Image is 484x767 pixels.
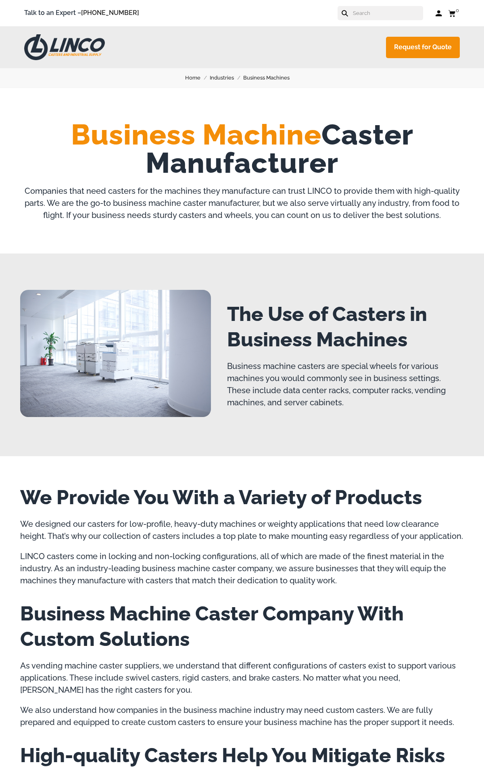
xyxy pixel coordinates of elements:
p: Companies that need casters for the machines they manufacture can trust LINCO to provide them wit... [20,185,464,221]
p: LINCO casters come in locking and non-locking configurations, all of which are made of the finest... [20,550,464,587]
h1: Caster Manufacturer [20,120,464,177]
a: Home [185,73,210,82]
a: Log in [435,9,442,17]
h2: Business Machine Caster Company With Custom Solutions [20,601,464,652]
img: LINCO CASTERS & INDUSTRIAL SUPPLY [24,34,105,60]
p: Business machine casters are special wheels for various machines you would commonly see in busine... [227,360,464,409]
h2: We Provide You With a Variety of Products [20,484,464,510]
a: Request for Quote [386,37,460,58]
h2: The Use of Casters in Business Machines [227,301,464,352]
span: Business Machine [71,118,321,151]
img: two business machines in an office [20,290,211,417]
p: We also understand how companies in the business machine industry may need custom casters. We are... [20,704,464,728]
input: Search [352,6,423,20]
span: Talk to an Expert – [24,8,139,19]
a: Business Machines [243,73,299,82]
a: 0 [448,8,460,18]
span: 0 [456,7,459,13]
p: As vending machine caster suppliers, we understand that different configurations of casters exist... [20,660,464,696]
a: [PHONE_NUMBER] [81,9,139,17]
p: We designed our casters for low-profile, heavy-duty machines or weighty applications that need lo... [20,518,464,542]
a: Industries [210,73,243,82]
